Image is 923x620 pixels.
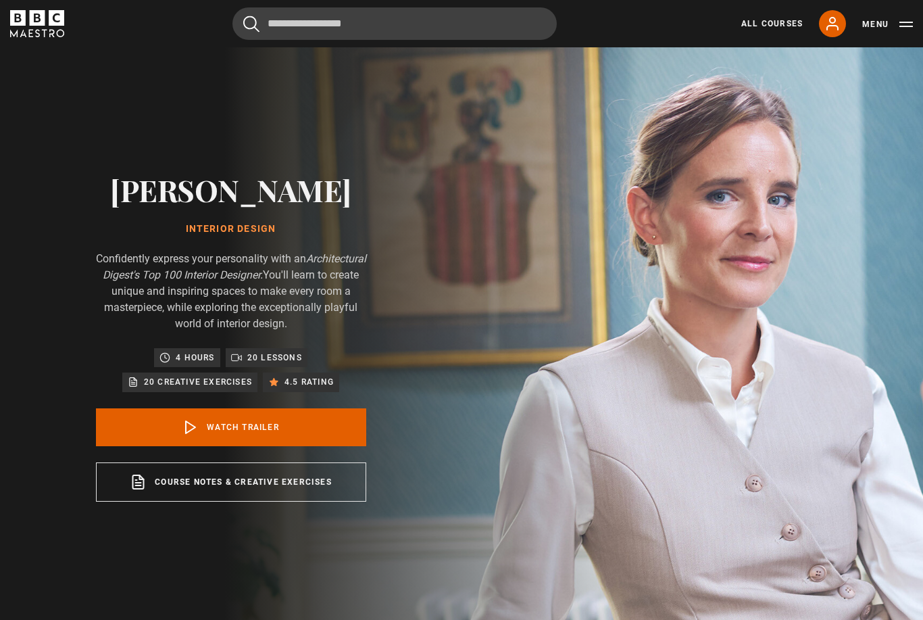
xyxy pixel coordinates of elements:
[232,7,557,40] input: Search
[96,251,366,332] p: Confidently express your personality with an You'll learn to create unique and inspiring spaces t...
[862,18,913,31] button: Toggle navigation
[96,408,366,446] a: Watch Trailer
[10,10,64,37] svg: BBC Maestro
[247,351,302,364] p: 20 lessons
[144,375,252,389] p: 20 creative exercises
[96,224,366,235] h1: Interior Design
[96,172,366,207] h2: [PERSON_NAME]
[96,462,366,502] a: Course notes & creative exercises
[176,351,214,364] p: 4 hours
[103,252,366,281] i: Architectural Digest's Top 100 Interior Designer.
[284,375,334,389] p: 4.5 rating
[741,18,803,30] a: All Courses
[243,16,259,32] button: Submit the search query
